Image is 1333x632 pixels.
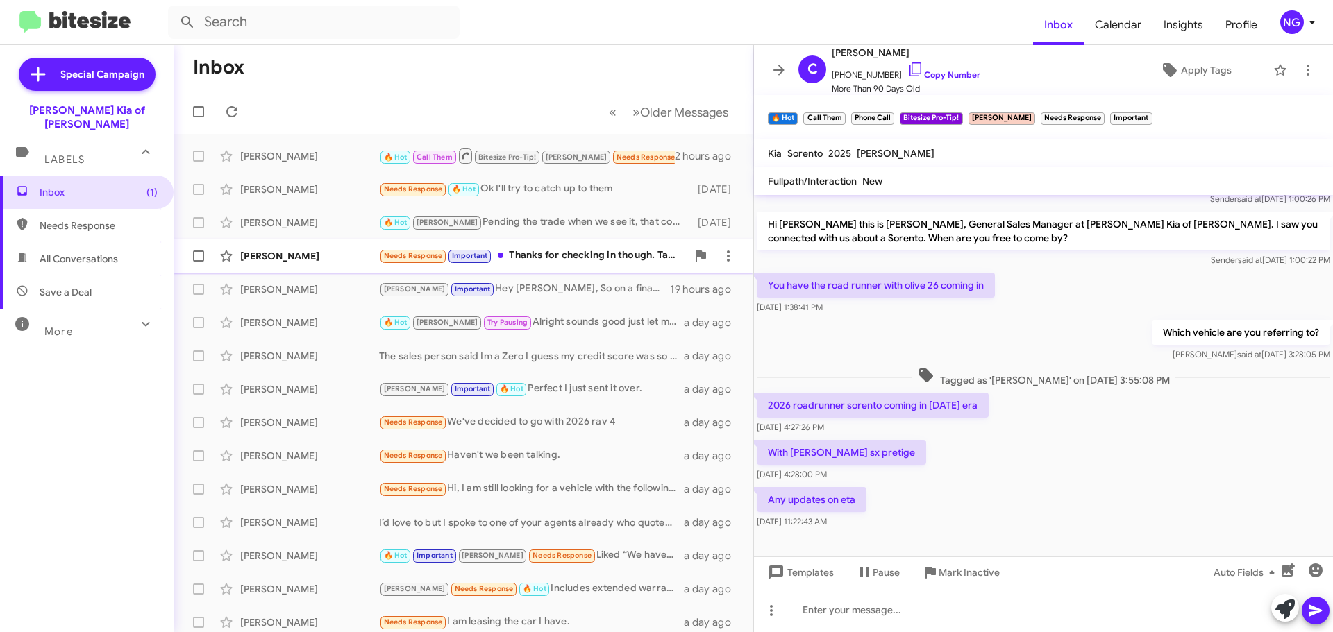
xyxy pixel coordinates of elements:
span: Pause [873,560,900,585]
span: 🔥 Hot [384,153,408,162]
div: a day ago [684,349,742,363]
p: Any updates on eta [757,487,866,512]
div: [PERSON_NAME] [240,216,379,230]
div: Alright sounds good just let me know! [379,314,684,330]
button: Pause [845,560,911,585]
div: Haven't we been talking. [379,447,684,463]
small: Bitesize Pro-Tip! [900,112,962,125]
div: [PERSON_NAME] [240,349,379,363]
span: Needs Response [384,451,443,460]
span: Kia [768,147,782,160]
div: We've decided to go with 2026 rav 4 [379,414,684,430]
p: You have the road runner with olive 26 coming in [757,273,995,298]
button: Next [624,98,737,126]
span: Inbox [40,185,158,199]
a: Inbox [1033,5,1084,45]
span: Templates [765,560,834,585]
div: Pending the trade when we see it, that could be possible. Would you have time this week or next t... [379,214,691,230]
div: [DATE] [691,182,742,196]
div: a day ago [684,515,742,529]
span: Sender [DATE] 1:00:26 PM [1210,194,1330,204]
span: Important [452,251,488,260]
span: [PERSON_NAME] [384,584,446,593]
div: I’d love to but I spoke to one of your agents already who quoted me $650 with nothing out of pock... [379,515,684,529]
span: Sender [DATE] 1:00:22 PM [1211,255,1330,265]
span: Needs Response [384,251,443,260]
div: Hi, I am still looking for a vehicle with the following config: Kia [DATE] SX-Prestige Hybrid Ext... [379,481,684,497]
span: Needs Response [384,418,443,427]
div: [PERSON_NAME] [240,249,379,263]
small: Phone Call [851,112,894,125]
span: C [807,58,818,80]
div: [PERSON_NAME] [240,515,379,529]
span: (1) [146,185,158,199]
div: a day ago [684,316,742,330]
div: Any updates on eta [379,147,675,164]
button: Mark Inactive [911,560,1011,585]
span: [DATE] 4:28:00 PM [757,469,827,479]
small: 🔥 Hot [768,112,798,125]
span: More Than 90 Days Old [832,82,980,96]
button: NG [1268,10,1318,34]
div: a day ago [684,382,742,396]
div: Liked “We haven't put it on our lot yet; it's supposed to be priced in the mid-30s.” [379,547,684,563]
span: Important [455,384,491,393]
div: [PERSON_NAME] [240,615,379,629]
span: Mark Inactive [939,560,1000,585]
span: Needs Response [40,219,158,232]
div: 2 hours ago [675,149,742,163]
div: [PERSON_NAME] [240,182,379,196]
span: [PERSON_NAME] [857,147,934,160]
h1: Inbox [193,56,244,78]
span: Try Pausing [487,318,528,327]
a: Calendar [1084,5,1152,45]
span: » [632,103,640,121]
span: [DATE] 4:27:26 PM [757,422,824,432]
span: Older Messages [640,105,728,120]
span: 🔥 Hot [500,384,523,393]
div: a day ago [684,482,742,496]
div: [DATE] [691,216,742,230]
div: a day ago [684,615,742,629]
button: Apply Tags [1124,58,1266,83]
a: Insights [1152,5,1214,45]
span: Profile [1214,5,1268,45]
span: 🔥 Hot [452,185,476,194]
div: a day ago [684,582,742,596]
span: Needs Response [384,185,443,194]
p: Which vehicle are you referring to? [1152,320,1330,345]
div: [PERSON_NAME] [240,549,379,563]
span: [PERSON_NAME] [462,551,523,560]
span: 🔥 Hot [384,551,408,560]
span: [DATE] 1:38:41 PM [757,302,823,312]
span: [PERSON_NAME] [384,284,446,293]
small: Call Them [803,112,845,125]
div: The sales person said Im a Zero I guess my credit score was so low I couldnt leave the lot with a... [379,349,684,363]
a: Copy Number [907,69,980,80]
div: a day ago [684,449,742,463]
div: Includes extended warranty [379,581,684,597]
span: 🔥 Hot [523,584,546,593]
span: Apply Tags [1181,58,1232,83]
span: Needs Response [384,484,443,493]
p: Hi [PERSON_NAME] this is [PERSON_NAME], General Sales Manager at [PERSON_NAME] Kia of [PERSON_NAM... [757,212,1330,250]
span: Sorento [787,147,823,160]
span: More [44,325,73,338]
div: [PERSON_NAME] [240,482,379,496]
button: Auto Fields [1202,560,1291,585]
span: 2025 [828,147,851,160]
div: 19 hours ago [670,282,742,296]
nav: Page navigation example [601,98,737,126]
span: said at [1237,194,1261,204]
span: [PERSON_NAME] [DATE] 3:28:05 PM [1173,349,1330,359]
span: Needs Response [617,153,676,162]
a: Special Campaign [19,58,156,91]
span: said at [1237,349,1261,359]
span: Tagged as '[PERSON_NAME]' on [DATE] 3:55:08 PM [912,367,1175,387]
span: Important [455,284,491,293]
span: Needs Response [384,617,443,626]
small: Important [1110,112,1152,125]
